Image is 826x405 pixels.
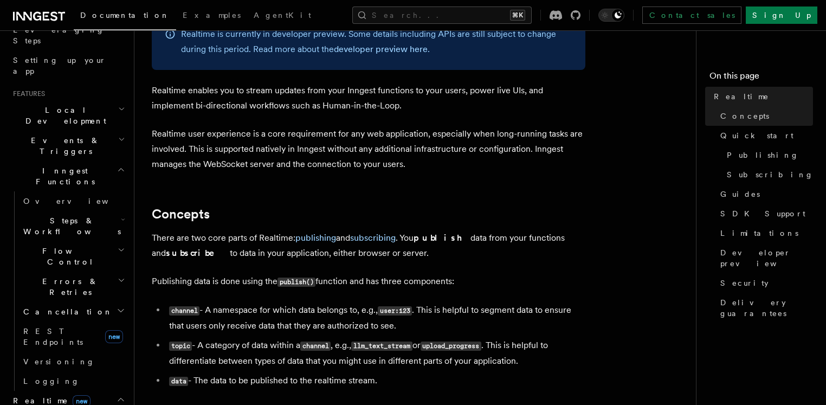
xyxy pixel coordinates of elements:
span: REST Endpoints [23,327,83,346]
kbd: ⌘K [510,10,525,21]
a: subscribing [350,233,396,243]
span: Logging [23,377,80,385]
li: - The data to be published to the realtime stream. [166,373,585,389]
li: - A category of data within a , e.g., or . This is helpful to differentiate between types of data... [166,338,585,369]
span: Overview [23,197,135,205]
button: Flow Control [19,241,127,272]
strong: publish [414,233,470,243]
span: Security [720,278,769,288]
a: developer preview here [334,44,428,54]
a: Quick start [716,126,813,145]
code: channel [169,306,199,316]
span: Limitations [720,228,798,239]
code: channel [300,342,331,351]
a: Setting up your app [9,50,127,81]
span: Examples [183,11,241,20]
span: Developer preview [720,247,813,269]
button: Errors & Retries [19,272,127,302]
a: REST Endpointsnew [19,322,127,352]
span: Setting up your app [13,56,106,75]
p: Realtime user experience is a core requirement for any web application, especially when long-runn... [152,126,585,172]
span: SDK Support [720,208,805,219]
code: upload_progress [421,342,481,351]
span: Cancellation [19,306,113,317]
span: Features [9,89,45,98]
code: topic [169,342,192,351]
span: Errors & Retries [19,276,118,298]
a: Limitations [716,223,813,243]
span: Inngest Functions [9,165,117,187]
code: data [169,377,188,386]
span: Guides [720,189,760,200]
a: Guides [716,184,813,204]
a: Examples [176,3,247,29]
a: Overview [19,191,127,211]
a: SDK Support [716,204,813,223]
a: Security [716,273,813,293]
span: Flow Control [19,246,118,267]
span: Versioning [23,357,95,366]
span: Subscribing [727,169,814,180]
button: Steps & Workflows [19,211,127,241]
span: new [105,330,123,343]
p: Realtime enables you to stream updates from your Inngest functions to your users, power live UIs,... [152,83,585,113]
a: Developer preview [716,243,813,273]
a: Concepts [152,207,210,222]
li: - A namespace for which data belongs to, e.g., . This is helpful to segment data to ensure that u... [166,303,585,333]
a: Publishing [722,145,813,165]
span: Documentation [80,11,170,20]
span: Local Development [9,105,118,126]
span: Realtime [714,91,769,102]
button: Inngest Functions [9,161,127,191]
a: Sign Up [746,7,817,24]
button: Events & Triggers [9,131,127,161]
button: Local Development [9,100,127,131]
span: Steps & Workflows [19,215,121,237]
button: Search...⌘K [352,7,532,24]
a: Concepts [716,106,813,126]
span: Publishing [727,150,799,160]
h4: On this page [709,69,813,87]
button: Cancellation [19,302,127,322]
p: Realtime is currently in developer preview. Some details including APIs are still subject to chan... [181,27,572,57]
a: Contact sales [642,7,741,24]
button: Toggle dark mode [598,9,624,22]
a: publishing [295,233,336,243]
a: Subscribing [722,165,813,184]
div: Inngest Functions [9,191,127,391]
span: Concepts [720,111,769,121]
span: AgentKit [254,11,311,20]
p: Publishing data is done using the function and has three components: [152,274,585,290]
span: Delivery guarantees [720,297,813,319]
a: Delivery guarantees [716,293,813,323]
span: Quick start [720,130,793,141]
span: Events & Triggers [9,135,118,157]
code: publish() [278,278,315,287]
a: AgentKit [247,3,318,29]
a: Versioning [19,352,127,371]
a: Logging [19,371,127,391]
a: Documentation [74,3,176,30]
p: There are two core parts of Realtime: and . You data from your functions and to data in your appl... [152,230,585,261]
code: user:123 [378,306,412,316]
strong: subscribe [166,248,230,258]
a: Realtime [709,87,813,106]
code: llm_text_stream [351,342,412,351]
a: Leveraging Steps [9,20,127,50]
